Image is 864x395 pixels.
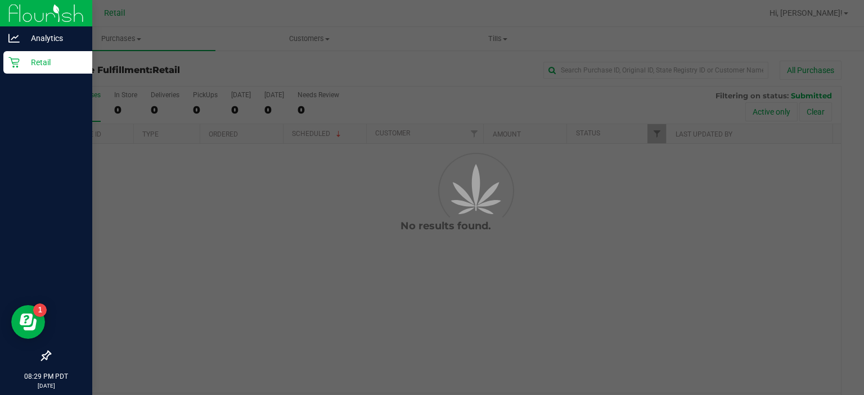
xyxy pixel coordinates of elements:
[5,382,87,390] p: [DATE]
[8,33,20,44] inline-svg: Analytics
[20,56,87,69] p: Retail
[8,57,20,68] inline-svg: Retail
[11,305,45,339] iframe: Resource center
[33,303,47,317] iframe: Resource center unread badge
[5,371,87,382] p: 08:29 PM PDT
[20,31,87,45] p: Analytics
